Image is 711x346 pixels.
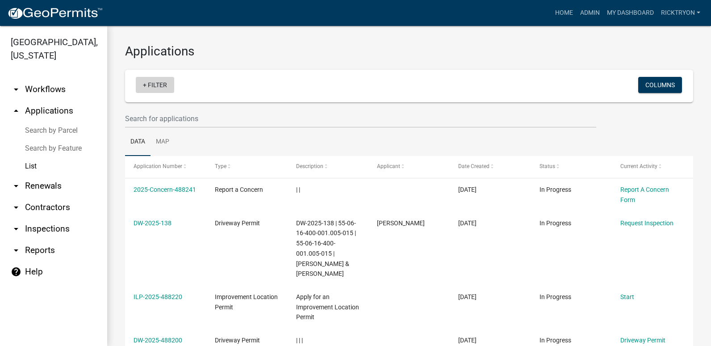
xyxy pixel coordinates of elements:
[134,219,171,227] a: DW-2025-138
[206,156,288,177] datatable-header-cell: Type
[450,156,531,177] datatable-header-cell: Date Created
[296,293,359,321] span: Apply for an Improvement Location Permit
[215,293,278,311] span: Improvement Location Permit
[125,44,693,59] h3: Applications
[134,186,196,193] a: 2025-Concern-488241
[11,245,21,256] i: arrow_drop_down
[620,163,657,169] span: Current Activity
[11,84,21,95] i: arrow_drop_down
[620,293,634,300] a: Start
[540,219,571,227] span: In Progress
[458,293,477,300] span: 10/05/2025
[125,128,151,156] a: Data
[377,163,400,169] span: Applicant
[458,219,477,227] span: 10/05/2025
[540,337,571,344] span: In Progress
[458,186,477,193] span: 10/06/2025
[125,110,596,128] input: Search for applications
[552,4,577,21] a: Home
[620,186,669,203] a: Report A Concern Form
[215,337,260,344] span: Driveway Permit
[134,337,182,344] a: DW-2025-488200
[540,186,571,193] span: In Progress
[134,163,182,169] span: Application Number
[458,337,477,344] span: 10/05/2025
[11,105,21,116] i: arrow_drop_up
[215,186,263,193] span: Report a Concern
[151,128,175,156] a: Map
[215,163,226,169] span: Type
[136,77,174,93] a: + Filter
[540,163,555,169] span: Status
[215,219,260,227] span: Driveway Permit
[296,163,323,169] span: Description
[11,181,21,191] i: arrow_drop_down
[11,224,21,234] i: arrow_drop_down
[612,156,693,177] datatable-header-cell: Current Activity
[458,163,489,169] span: Date Created
[603,4,657,21] a: My Dashboard
[134,293,182,300] a: ILP-2025-488220
[531,156,612,177] datatable-header-cell: Status
[125,156,206,177] datatable-header-cell: Application Number
[296,186,300,193] span: | |
[620,219,673,227] a: Request Inspection
[577,4,603,21] a: Admin
[540,293,571,300] span: In Progress
[296,219,356,278] span: DW-2025-138 | 55-06-16-400-001.005-015 | 55-06-16-400-001.005-015 | WELLINGTON JAMES & CAROL
[638,77,682,93] button: Columns
[11,266,21,277] i: help
[287,156,368,177] datatable-header-cell: Description
[368,156,450,177] datatable-header-cell: Applicant
[296,337,303,344] span: | | |
[377,219,425,227] span: Jim Wellington
[657,4,704,21] a: ricktryon
[11,202,21,213] i: arrow_drop_down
